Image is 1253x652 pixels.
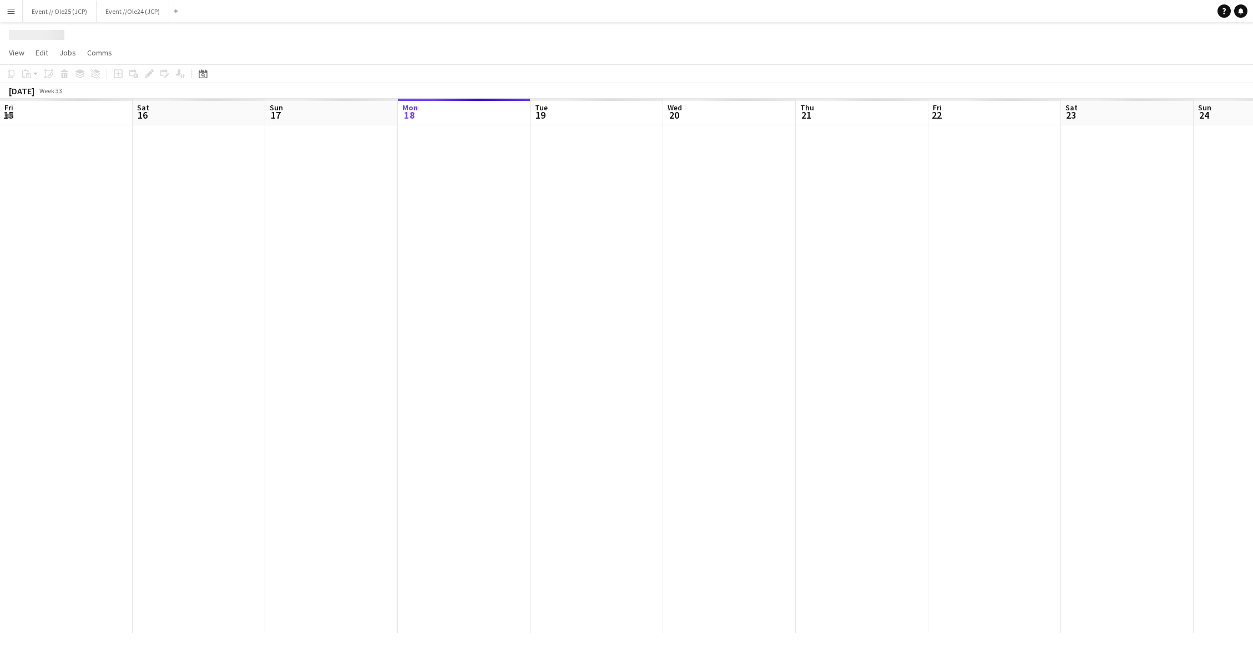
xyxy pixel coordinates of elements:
span: Comms [87,48,112,58]
div: [DATE] [9,85,34,96]
span: Fri [933,103,942,113]
span: Week 33 [37,86,64,95]
span: 18 [401,109,418,121]
span: 19 [533,109,548,121]
button: Event // Ole25 (JCP) [23,1,97,22]
span: Edit [36,48,48,58]
span: Mon [402,103,418,113]
button: Event //Ole24 (JCP) [97,1,169,22]
span: Wed [668,103,682,113]
span: Jobs [59,48,76,58]
span: 23 [1064,109,1078,121]
span: Fri [4,103,13,113]
span: Sat [137,103,149,113]
span: Tue [535,103,548,113]
span: 22 [931,109,942,121]
span: View [9,48,24,58]
span: Sun [1198,103,1211,113]
span: 16 [135,109,149,121]
span: 15 [3,109,13,121]
span: Sat [1065,103,1078,113]
span: 21 [799,109,814,121]
span: 20 [666,109,682,121]
span: 17 [268,109,283,121]
span: Sun [270,103,283,113]
a: Jobs [55,45,80,60]
span: Thu [800,103,814,113]
a: Edit [31,45,53,60]
span: 24 [1196,109,1211,121]
a: View [4,45,29,60]
a: Comms [83,45,117,60]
